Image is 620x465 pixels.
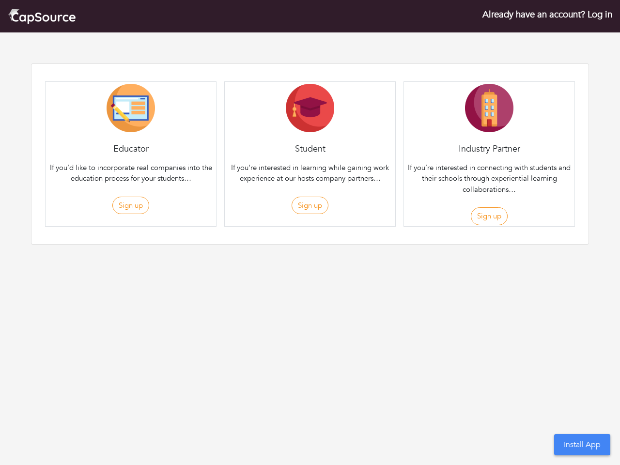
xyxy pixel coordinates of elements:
[404,144,574,155] h4: Industry Partner
[465,84,513,132] img: Company-Icon-7f8a26afd1715722aa5ae9dc11300c11ceeb4d32eda0db0d61c21d11b95ecac6.png
[107,84,155,132] img: Educator-Icon-31d5a1e457ca3f5474c6b92ab10a5d5101c9f8fbafba7b88091835f1a8db102f.png
[482,8,612,21] a: Already have an account? Log in
[554,434,610,455] button: Install App
[292,197,328,215] button: Sign up
[406,162,573,195] p: If you’re interested in connecting with students and their schools through experiential learning ...
[46,144,216,155] h4: Educator
[225,144,395,155] h4: Student
[286,84,334,132] img: Student-Icon-6b6867cbad302adf8029cb3ecf392088beec6a544309a027beb5b4b4576828a8.png
[471,207,508,225] button: Sign up
[47,162,214,184] p: If you’d like to incorporate real companies into the education process for your students…
[112,197,149,215] button: Sign up
[227,162,393,184] p: If you’re interested in learning while gaining work experience at our hosts company partners…
[8,8,76,25] img: cap_logo.png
